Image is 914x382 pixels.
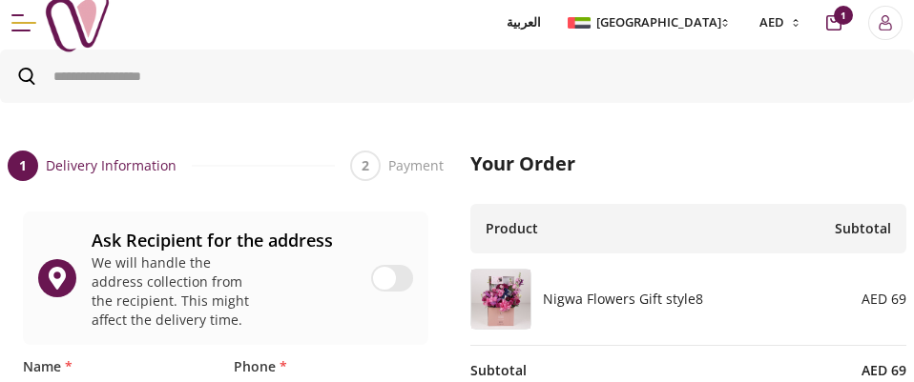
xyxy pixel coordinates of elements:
div: 2 [350,151,381,181]
span: [GEOGRAPHIC_DATA] [596,13,721,32]
button: 2Payment [350,151,444,181]
div: AED 69 [854,290,906,309]
button: AED [748,13,807,32]
div: 1 [8,151,38,181]
button: Login [868,6,903,40]
span: AED [759,13,784,32]
button: [GEOGRAPHIC_DATA] [564,13,737,32]
span: AED 69 [862,361,906,380]
div: Ask Recipient for the address [92,227,356,253]
label: Phone [234,360,429,373]
button: 1Delivery Information [8,151,177,181]
span: Subtotal [835,219,891,238]
img: 1734434176764.jpg [471,270,530,329]
span: Product [486,219,538,238]
button: cart-button [826,15,841,30]
img: Arabic_dztd3n.png [568,17,591,29]
span: 1 [834,6,853,25]
div: We will handle the address collection from the recipient. This might affect the delivery time. [92,253,250,330]
label: Name [23,360,218,373]
span: Payment [388,156,444,175]
h2: Your Order [470,151,906,177]
h6: Nigwa Flowers Gift style8 [531,290,703,309]
span: Delivery Information [46,156,177,175]
span: العربية [507,13,541,32]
